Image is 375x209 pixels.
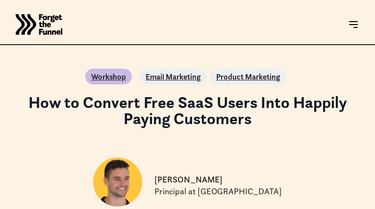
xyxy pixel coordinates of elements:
[91,71,126,82] a: Workshop
[7,94,368,127] h1: How to Convert Free SaaS Users Into Happily Paying Customers
[146,71,200,82] a: Email Marketing
[154,186,282,198] p: Principal at [GEOGRAPHIC_DATA]
[16,5,62,44] a: home
[216,71,280,82] a: Product Marketing
[154,174,223,186] p: [PERSON_NAME]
